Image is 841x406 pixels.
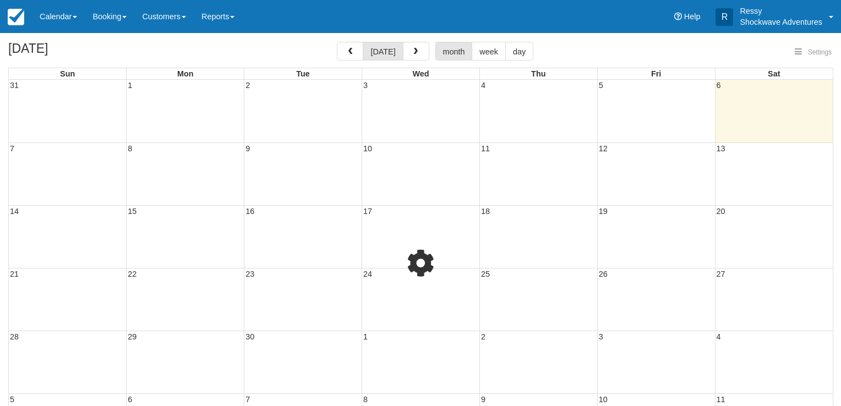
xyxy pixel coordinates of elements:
span: 5 [9,395,15,404]
span: 2 [244,81,251,90]
span: 6 [716,81,722,90]
span: 10 [362,144,373,153]
span: Help [684,12,701,21]
span: 3 [362,81,369,90]
span: Tue [296,69,310,78]
span: 1 [362,332,369,341]
span: 11 [480,144,491,153]
span: 7 [9,144,15,153]
h2: [DATE] [8,42,148,62]
span: 26 [598,270,609,278]
span: 15 [127,207,138,216]
span: 14 [9,207,20,216]
span: 13 [716,144,727,153]
span: 6 [127,395,133,404]
span: 8 [362,395,369,404]
span: 24 [362,270,373,278]
span: Sun [60,69,75,78]
p: Ressy [740,6,822,17]
span: 10 [598,395,609,404]
span: 28 [9,332,20,341]
span: 4 [716,332,722,341]
span: 30 [244,332,255,341]
button: day [505,42,533,61]
span: 4 [480,81,487,90]
p: Shockwave Adventures [740,17,822,28]
span: 17 [362,207,373,216]
span: 25 [480,270,491,278]
span: Mon [177,69,194,78]
span: 3 [598,332,604,341]
i: Help [674,13,682,20]
span: 16 [244,207,255,216]
span: Wed [412,69,429,78]
span: Fri [651,69,661,78]
span: 11 [716,395,727,404]
button: month [435,42,473,61]
button: Settings [788,45,838,61]
span: 29 [127,332,138,341]
button: week [472,42,506,61]
span: 12 [598,144,609,153]
button: [DATE] [363,42,403,61]
span: 18 [480,207,491,216]
span: 20 [716,207,727,216]
div: R [716,8,733,26]
span: Thu [531,69,545,78]
span: 9 [480,395,487,404]
span: 23 [244,270,255,278]
span: 1 [127,81,133,90]
span: 31 [9,81,20,90]
span: Settings [808,48,832,56]
span: 19 [598,207,609,216]
span: 8 [127,144,133,153]
img: checkfront-main-nav-mini-logo.png [8,9,24,25]
span: 7 [244,395,251,404]
span: 5 [598,81,604,90]
span: 9 [244,144,251,153]
span: 2 [480,332,487,341]
span: 27 [716,270,727,278]
span: Sat [768,69,780,78]
span: 22 [127,270,138,278]
span: 21 [9,270,20,278]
